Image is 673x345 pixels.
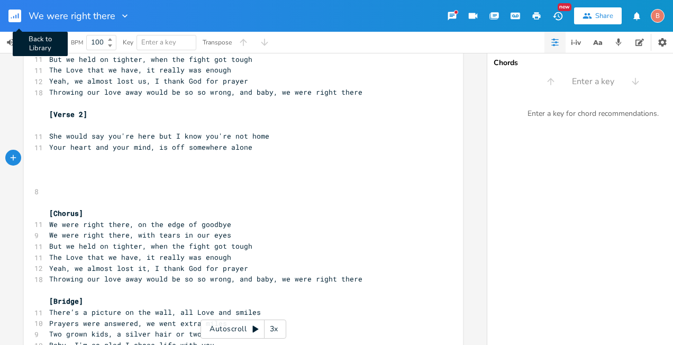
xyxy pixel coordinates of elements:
[203,39,232,46] div: Transpose
[558,3,571,11] div: New
[49,87,362,97] span: Throwing our love away would be so so wrong, and baby, we were right there
[651,4,665,28] button: B
[49,307,261,317] span: There’s a picture on the wall, all Love and smiles
[265,320,284,339] div: 3x
[49,329,202,339] span: Two grown kids, a silver hair or two
[49,220,231,229] span: We were right there, on the edge of goodbye
[49,230,231,240] span: We were right there, with tears in our eyes
[141,38,176,47] span: Enter a key
[49,142,252,152] span: Your heart and your mind, is off somewhere alone
[49,319,227,328] span: Prayers were answered, we went extra miles
[595,11,613,21] div: Share
[49,264,248,273] span: Yeah, we almost lost it, I thank God for prayer
[49,274,362,284] span: Throwing our love away would be so so wrong, and baby, we were right there
[201,320,286,339] div: Autoscroll
[49,110,87,119] span: [Verse 2]
[8,3,30,29] button: Back to Library
[49,76,248,86] span: Yeah, we almost lost us, I thank God for prayer
[572,76,614,88] span: Enter a key
[49,55,252,64] span: But we held on tighter, when the fight got tough
[49,65,231,75] span: The Love that we have, it really was enough
[49,131,269,141] span: She would say you're here but I know you're not home
[71,40,83,46] div: BPM
[651,9,665,23] div: bjb3598
[49,241,252,251] span: But we held on tighter, when the fight got tough
[49,296,83,306] span: [Bridge]
[123,39,133,46] div: Key
[49,252,231,262] span: The Love that we have, it really was enough
[574,7,622,24] button: Share
[49,208,83,218] span: [Chorus]
[547,6,568,25] button: New
[29,11,115,21] span: We were right there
